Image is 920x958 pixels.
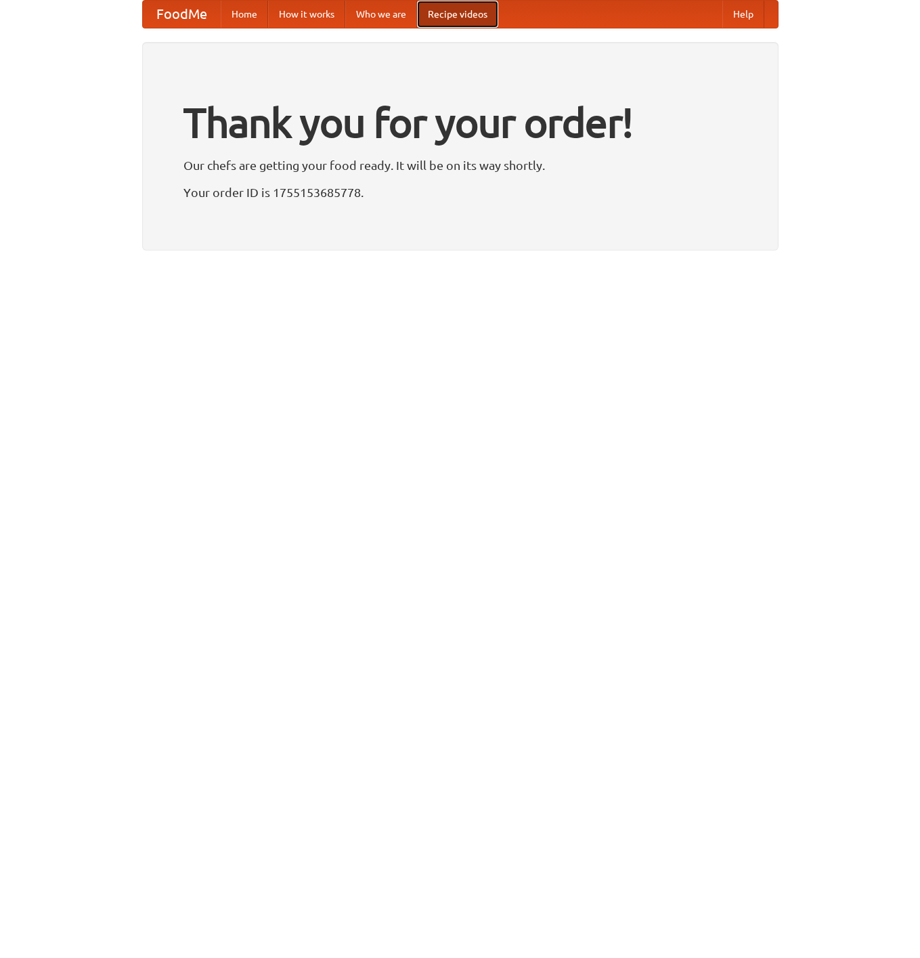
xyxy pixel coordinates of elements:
[345,1,417,28] a: Who we are
[722,1,764,28] a: Help
[183,155,737,175] p: Our chefs are getting your food ready. It will be on its way shortly.
[183,90,737,155] h1: Thank you for your order!
[183,182,737,202] p: Your order ID is 1755153685778.
[268,1,345,28] a: How it works
[417,1,498,28] a: Recipe videos
[221,1,268,28] a: Home
[143,1,221,28] a: FoodMe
